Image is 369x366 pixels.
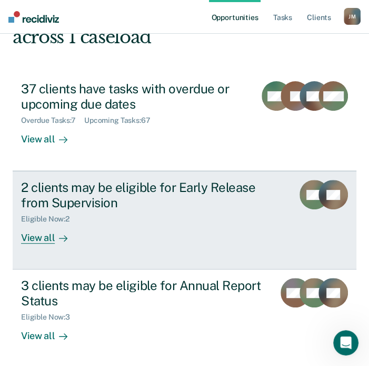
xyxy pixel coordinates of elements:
div: View all [21,224,80,244]
div: Eligible Now : 3 [21,313,78,322]
img: Recidiviz [8,11,59,23]
a: 2 clients may be eligible for Early Release from SupervisionEligible Now:2View all [13,171,356,269]
iframe: Intercom live chat [333,330,358,355]
a: 37 clients have tasks with overdue or upcoming due datesOverdue Tasks:7Upcoming Tasks:67View all [13,73,356,171]
div: Overdue Tasks : 7 [21,116,84,125]
button: JM [344,8,361,25]
div: 2 clients may be eligible for Early Release from Supervision [21,180,285,210]
div: 37 clients have tasks with overdue or upcoming due dates [21,81,247,112]
div: Upcoming Tasks : 67 [84,116,159,125]
div: View all [21,125,80,146]
div: View all [21,322,80,342]
div: 3 clients may be eligible for Annual Report Status [21,278,266,309]
div: Eligible Now : 2 [21,215,78,224]
div: J M [344,8,361,25]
